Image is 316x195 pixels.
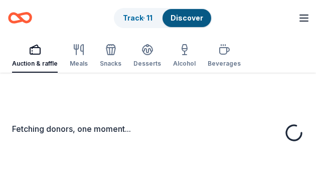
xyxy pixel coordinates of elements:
button: Alcohol [173,40,196,73]
div: Alcohol [173,60,196,68]
div: Beverages [208,60,241,68]
div: Desserts [133,60,161,68]
a: Track· 11 [123,14,152,22]
button: Beverages [208,40,241,73]
div: Auction & raffle [12,60,58,68]
button: Desserts [133,40,161,73]
a: Home [8,6,32,30]
button: Snacks [100,40,121,73]
a: Discover [171,14,203,22]
button: Track· 11Discover [114,8,212,28]
button: Auction & raffle [12,40,58,73]
button: Meals [70,40,88,73]
div: Meals [70,60,88,68]
div: Snacks [100,60,121,68]
div: Fetching donors, one moment... [12,123,304,135]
